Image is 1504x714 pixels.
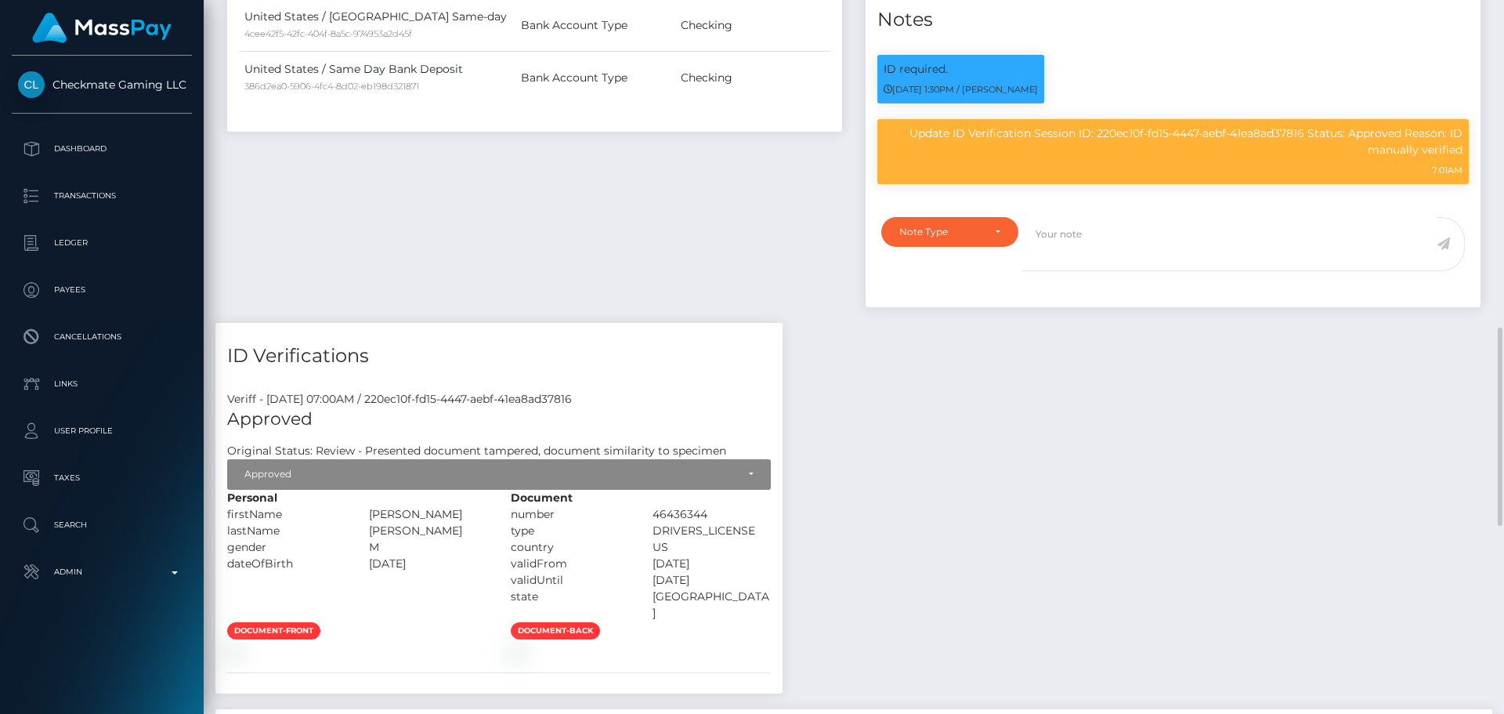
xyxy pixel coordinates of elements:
div: validFrom [499,556,641,572]
h4: ID Verifications [227,343,771,370]
div: state [499,589,641,622]
div: [DATE] [641,556,783,572]
small: 4cee42f5-42fc-404f-8a5c-974953a2d45f [244,28,412,39]
h4: Notes [877,6,1469,34]
img: MassPay Logo [32,13,172,43]
div: gender [215,539,357,556]
a: Payees [12,270,192,310]
div: country [499,539,641,556]
div: lastName [215,523,357,539]
a: Admin [12,553,192,592]
div: 46436344 [641,506,783,523]
td: United States / Same Day Bank Deposit [239,52,515,104]
div: type [499,523,641,539]
div: number [499,506,641,523]
div: Note Type [899,226,982,238]
img: e3297e47-bd6f-46c5-a7b5-7ecf4aa4a8a4 [511,646,523,658]
p: Search [18,513,186,537]
div: dateOfBirth [215,556,357,572]
a: Cancellations [12,317,192,357]
div: DRIVERS_LICENSE [641,523,783,539]
div: Approved [244,468,736,480]
div: US [641,539,783,556]
a: Ledger [12,223,192,263]
a: Transactions [12,176,192,216]
p: Transactions [18,184,186,208]
button: Approved [227,459,771,489]
small: 7:01AM [1432,165,1462,176]
span: Checkmate Gaming LLC [12,78,192,92]
button: Note Type [881,217,1018,247]
a: Taxes [12,458,192,498]
span: document-front [227,622,320,640]
a: Search [12,506,192,545]
a: Links [12,364,192,404]
p: Cancellations [18,325,186,349]
td: Checking [675,52,830,104]
td: Bank Account Type [515,52,675,104]
div: firstName [215,506,357,523]
div: [DATE] [357,556,499,572]
a: Dashboard [12,129,192,169]
p: User Profile [18,419,186,443]
strong: Personal [227,491,277,505]
p: Ledger [18,231,186,255]
p: Dashboard [18,137,186,161]
h5: Approved [227,408,771,432]
div: M [357,539,499,556]
div: [GEOGRAPHIC_DATA] [641,589,783,622]
div: validUntil [499,572,641,589]
p: Taxes [18,466,186,490]
div: [DATE] [641,572,783,589]
p: Payees [18,278,186,302]
strong: Document [511,491,573,505]
div: [PERSON_NAME] [357,506,499,523]
h7: Original Status: Review - Presented document tampered, document similarity to specimen [227,444,726,458]
small: 386d2ea0-5906-4fc4-8d02-eb198d321871 [244,81,419,92]
p: Links [18,372,186,396]
div: Veriff - [DATE] 07:00AM / 220ec10f-fd15-4447-aebf-41ea8ad37816 [215,391,783,408]
div: [PERSON_NAME] [357,523,499,539]
p: ID required. [884,61,1038,78]
img: 667fe385-aa65-4470-81b4-2b45b0d7f35d [227,646,240,658]
p: Update ID Verification Session ID: 220ec10f-fd15-4447-aebf-41ea8ad37816 Status: Approved Reason: ... [884,125,1462,158]
a: User Profile [12,411,192,451]
small: [DATE] 1:30PM / [PERSON_NAME] [884,84,1038,95]
p: Admin [18,560,186,584]
img: Checkmate Gaming LLC [18,71,45,98]
span: document-back [511,622,600,640]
